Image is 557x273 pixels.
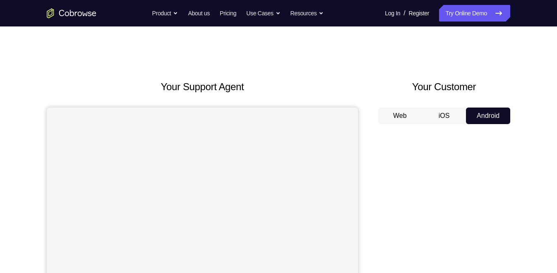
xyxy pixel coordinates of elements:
span: / [403,8,405,18]
a: Register [409,5,429,22]
button: Resources [291,5,324,22]
button: Android [466,108,510,124]
a: Pricing [220,5,236,22]
a: Go to the home page [47,8,96,18]
button: iOS [422,108,466,124]
h2: Your Support Agent [47,79,358,94]
a: Try Online Demo [439,5,510,22]
a: About us [188,5,209,22]
button: Web [378,108,422,124]
button: Use Cases [246,5,280,22]
button: Product [152,5,178,22]
a: Log In [385,5,400,22]
h2: Your Customer [378,79,510,94]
